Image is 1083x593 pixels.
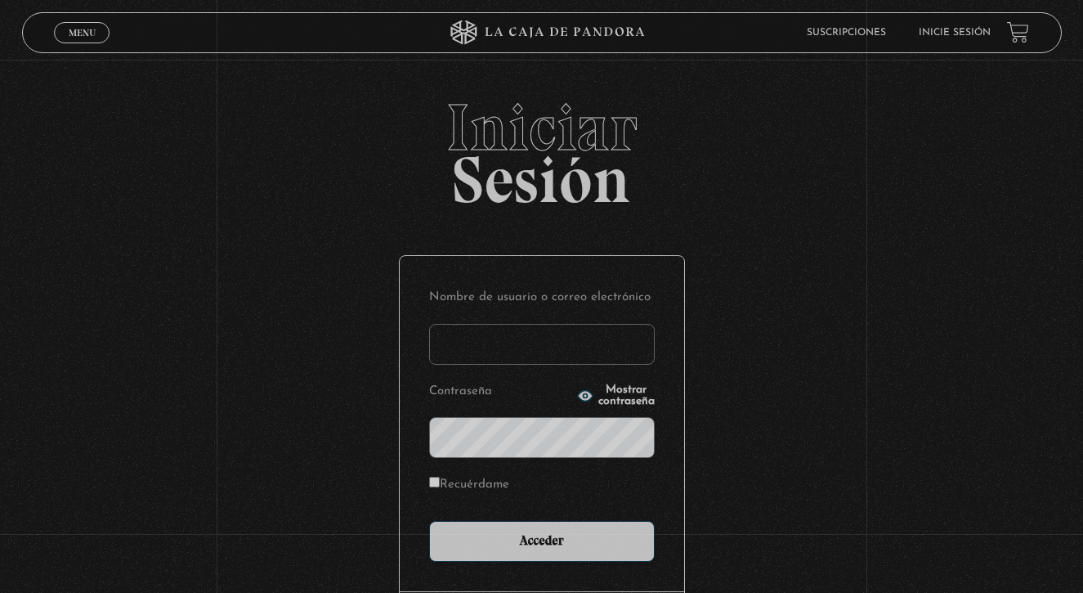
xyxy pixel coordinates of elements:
[1007,21,1029,43] a: View your shopping cart
[63,41,101,52] span: Cerrar
[429,521,655,562] input: Acceder
[429,477,440,487] input: Recuérdame
[429,285,655,311] label: Nombre de usuario o correo electrónico
[577,384,655,407] button: Mostrar contraseña
[429,380,572,405] label: Contraseña
[22,95,1062,160] span: Iniciar
[598,384,655,407] span: Mostrar contraseña
[69,28,96,38] span: Menu
[22,95,1062,200] h2: Sesión
[807,28,886,38] a: Suscripciones
[919,28,991,38] a: Inicie sesión
[429,473,509,498] label: Recuérdame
